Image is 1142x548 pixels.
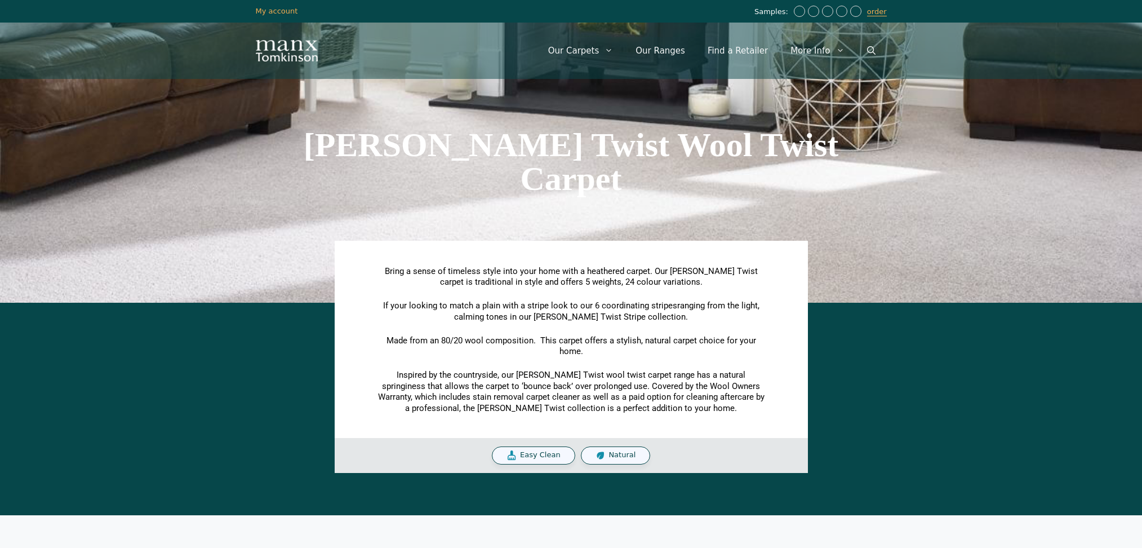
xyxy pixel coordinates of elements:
[256,40,318,61] img: Manx Tomkinson
[377,335,766,357] p: Made from an 80/20 wool composition. This carpet offers a stylish, natural carpet choice for your...
[256,7,298,15] a: My account
[520,450,561,460] span: Easy Clean
[537,34,625,68] a: Our Carpets
[696,34,779,68] a: Find a Retailer
[377,370,766,414] p: Inspired by the countryside, our [PERSON_NAME] Twist wool twist carpet range has a natural spring...
[867,7,887,16] a: order
[754,7,791,17] span: Samples:
[779,34,855,68] a: More Info
[377,300,766,322] p: If your looking to match a plain with a stripe look to our 6 coordinating stripes
[256,128,887,196] h1: [PERSON_NAME] Twist Wool Twist Carpet
[624,34,696,68] a: Our Ranges
[608,450,636,460] span: Natural
[377,266,766,288] p: Bring a sense of timeless style into your home with a heathered carpet. Our [PERSON_NAME] Twist c...
[454,300,759,322] span: ranging from the light, calming tones in our [PERSON_NAME] Twist Stripe collection.
[856,34,887,68] a: Open Search Bar
[537,34,887,68] nav: Primary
